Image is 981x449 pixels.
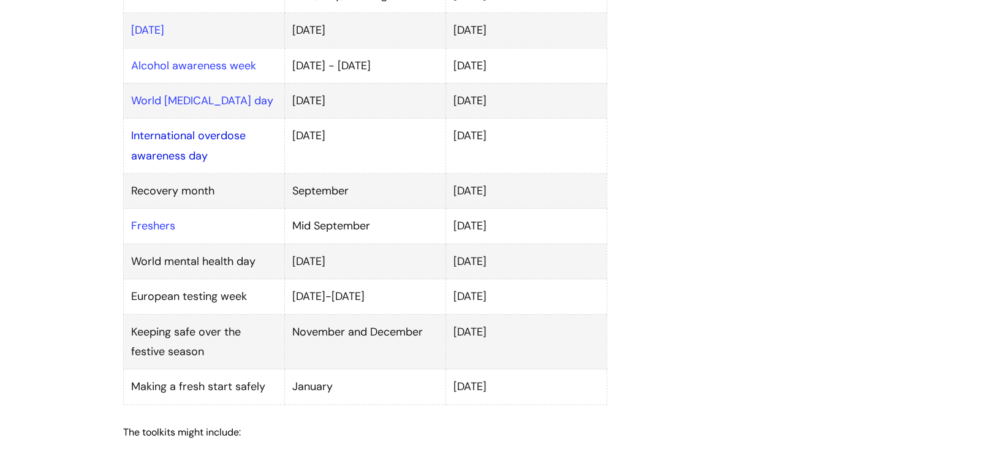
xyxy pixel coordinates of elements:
td: [DATE] [445,48,607,83]
td: [DATE] [284,244,445,278]
td: [DATE] [284,13,445,48]
td: [DATE] - [DATE] [284,48,445,83]
td: European testing week [123,279,284,314]
td: [DATE]-[DATE] [284,279,445,314]
td: [DATE] [445,174,607,209]
a: International overdose awareness day [131,128,246,163]
td: [DATE] [445,83,607,118]
td: January [284,369,445,404]
a: World [MEDICAL_DATA] day [131,93,273,108]
td: Keeping safe over the festive season [123,314,284,369]
td: Recovery month [123,174,284,209]
td: Mid September [284,209,445,244]
td: [DATE] [445,314,607,369]
td: [DATE] [445,13,607,48]
td: [DATE] [445,369,607,404]
td: [DATE] [284,83,445,118]
td: November and December [284,314,445,369]
a: Freshers [131,218,175,233]
td: [DATE] [445,118,607,174]
td: Making a fresh start safely [123,369,284,404]
td: [DATE] [445,244,607,278]
td: World mental health day [123,244,284,278]
td: September [284,174,445,209]
td: [DATE] [445,279,607,314]
span: The toolkits might include: [123,426,241,439]
a: [DATE] [131,23,164,37]
td: [DATE] [445,209,607,244]
a: Alcohol awareness week [131,58,256,73]
td: [DATE] [284,118,445,174]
